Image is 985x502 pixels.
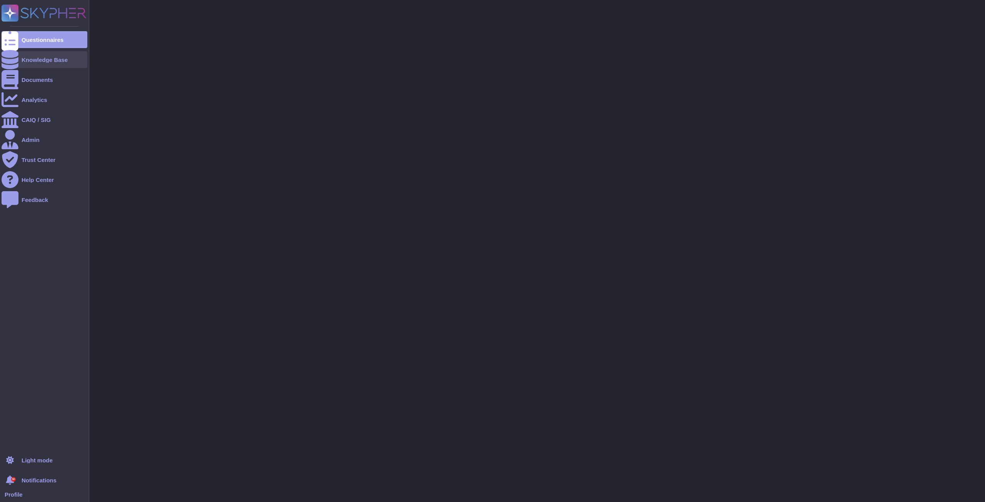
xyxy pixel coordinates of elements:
div: Analytics [22,97,47,103]
a: Help Center [2,171,87,188]
a: Questionnaires [2,31,87,48]
a: Feedback [2,191,87,208]
span: Profile [5,492,23,497]
div: Trust Center [22,157,55,163]
div: Feedback [22,197,48,203]
a: Documents [2,71,87,88]
div: 9+ [11,477,16,482]
a: Trust Center [2,151,87,168]
a: Analytics [2,91,87,108]
div: CAIQ / SIG [22,117,51,123]
div: Questionnaires [22,37,63,43]
div: Knowledge Base [22,57,68,63]
div: Documents [22,77,53,83]
div: Help Center [22,177,54,183]
span: Notifications [22,477,57,483]
a: CAIQ / SIG [2,111,87,128]
div: Light mode [22,457,53,463]
div: Admin [22,137,40,143]
a: Admin [2,131,87,148]
a: Knowledge Base [2,51,87,68]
